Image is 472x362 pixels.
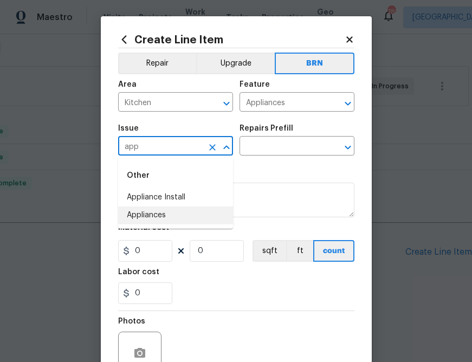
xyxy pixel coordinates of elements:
[219,96,234,111] button: Open
[118,318,145,325] h5: Photos
[118,163,233,189] div: Other
[118,268,159,276] h5: Labor cost
[118,34,345,46] h2: Create Line Item
[240,81,270,88] h5: Feature
[275,53,354,74] button: BRN
[118,125,139,132] h5: Issue
[118,206,233,224] li: Appliances
[253,240,286,262] button: sqft
[196,53,275,74] button: Upgrade
[205,140,220,155] button: Clear
[219,140,234,155] button: Close
[118,189,233,206] li: Appliance Install
[286,240,313,262] button: ft
[118,53,197,74] button: Repair
[340,140,355,155] button: Open
[313,240,354,262] button: count
[118,81,137,88] h5: Area
[240,125,293,132] h5: Repairs Prefill
[340,96,355,111] button: Open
